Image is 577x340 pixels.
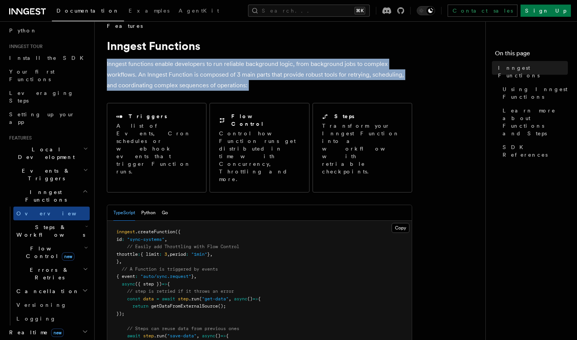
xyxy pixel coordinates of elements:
[207,252,210,257] span: }
[191,274,194,279] span: }
[199,296,202,302] span: (
[186,252,189,257] span: :
[313,103,412,192] a: StepsTransform your Inngest Function into a workflow with retriable checkpoints.
[140,252,159,257] span: { limit
[6,51,90,65] a: Install the SDK
[159,252,162,257] span: :
[116,274,135,279] span: { event
[127,296,140,302] span: const
[127,326,239,331] span: // Steps can reuse data from previous ones
[170,252,186,257] span: period
[162,281,167,287] span: =>
[141,205,156,221] button: Python
[164,237,167,242] span: ,
[234,296,247,302] span: async
[135,229,175,234] span: .createFunction
[503,85,568,101] span: Using Inngest Functions
[52,2,124,21] a: Documentation
[127,289,234,294] span: // step is retried if it throws an error
[6,185,90,207] button: Inngest Functions
[127,244,239,249] span: // Easily add Throttling with Flow Control
[495,61,568,82] a: Inngest Functions
[322,122,404,175] p: Transform your Inngest Function into a workflow with retriable checkpoints.
[138,252,140,257] span: :
[9,90,74,104] span: Leveraging Steps
[500,104,568,140] a: Learn more about Functions and Steps
[107,59,412,91] p: Inngest functions enable developers to run reliable background logic, from background jobs to com...
[417,6,435,15] button: Toggle dark mode
[191,252,207,257] span: "1min"
[197,333,199,338] span: ,
[167,252,170,257] span: ,
[151,303,218,309] span: getDataFromExternalSource
[116,229,135,234] span: inngest
[116,311,124,316] span: });
[164,252,167,257] span: 3
[6,329,64,336] span: Realtime
[495,49,568,61] h4: On this page
[500,82,568,104] a: Using Inngest Functions
[210,103,309,192] a: Flow ControlControl how Function runs get distributed in time with Concurrency, Throttling and more.
[51,329,64,337] span: new
[143,333,154,338] span: step
[140,274,191,279] span: "auto/sync.request"
[107,22,143,30] span: Features
[13,207,90,220] a: Overview
[122,266,218,272] span: // A Function is triggered by events
[231,112,300,128] h2: Flow Control
[122,237,124,242] span: :
[16,316,56,322] span: Logging
[6,135,32,141] span: Features
[202,296,229,302] span: "get-data"
[253,296,258,302] span: =>
[194,274,197,279] span: ,
[392,223,409,233] button: Copy
[119,259,122,264] span: ,
[13,242,90,263] button: Flow Controlnew
[127,333,140,338] span: await
[16,302,67,308] span: Versioning
[116,259,119,264] span: }
[6,43,43,50] span: Inngest tour
[6,107,90,129] a: Setting up your app
[167,333,197,338] span: "save-data"
[6,207,90,326] div: Inngest Functions
[154,333,164,338] span: .run
[179,8,219,14] span: AgentKit
[6,86,90,107] a: Leveraging Steps
[13,287,79,295] span: Cancellation
[13,312,90,326] a: Logging
[218,303,226,309] span: ();
[116,237,122,242] span: id
[189,296,199,302] span: .run
[178,296,189,302] span: step
[6,65,90,86] a: Your first Functions
[202,333,215,338] span: async
[116,252,138,257] span: throttle
[503,107,568,137] span: Learn more about Functions and Steps
[129,112,167,120] h2: Triggers
[174,2,224,21] a: AgentKit
[9,27,37,34] span: Python
[9,69,55,82] span: Your first Functions
[107,103,206,192] a: TriggersA list of Events, Cron schedules or webhook events that trigger Function runs.
[162,296,175,302] span: await
[503,143,568,159] span: SDK References
[221,333,226,338] span: =>
[258,296,261,302] span: {
[143,296,154,302] span: data
[219,130,300,183] p: Control how Function runs get distributed in time with Concurrency, Throttling and more.
[156,296,159,302] span: =
[355,7,365,14] kbd: ⌘K
[210,252,213,257] span: ,
[6,188,82,204] span: Inngest Functions
[113,205,135,221] button: TypeScript
[6,167,83,182] span: Events & Triggers
[62,252,74,261] span: new
[129,8,169,14] span: Examples
[135,274,138,279] span: :
[13,220,90,242] button: Steps & Workflows
[13,284,90,298] button: Cancellation
[13,223,85,239] span: Steps & Workflows
[334,112,355,120] h2: Steps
